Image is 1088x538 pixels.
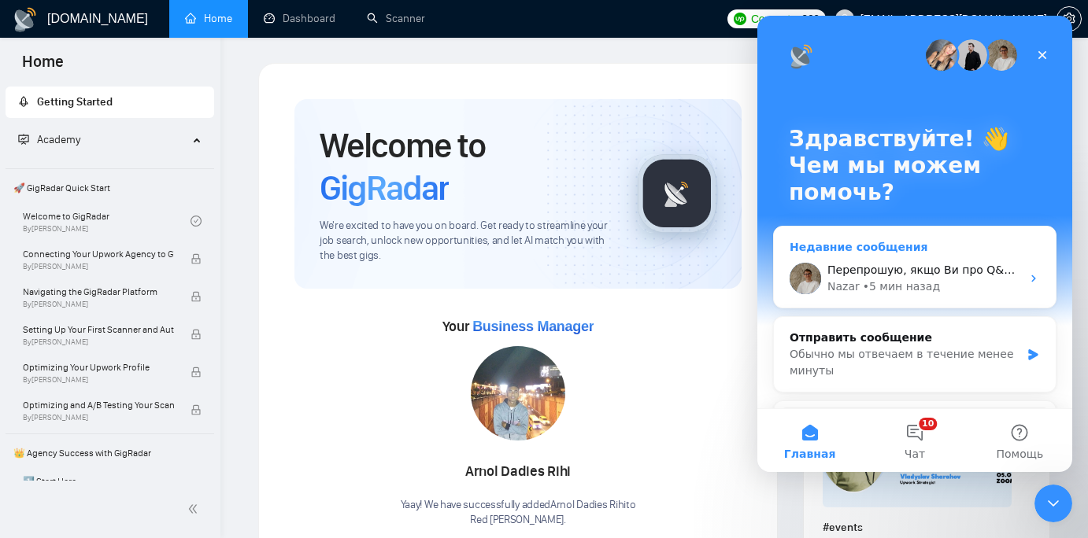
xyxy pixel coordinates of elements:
span: fund-projection-screen [18,134,29,145]
span: Главная [27,433,79,444]
span: By [PERSON_NAME] [23,413,174,422]
h1: Welcome to [320,124,612,209]
iframe: Intercom live chat [757,16,1072,472]
p: Red [PERSON_NAME] . [401,513,636,528]
img: logo [13,7,38,32]
span: Connects: [751,10,798,28]
iframe: To enrich screen reader interactions, please activate Accessibility in Grammarly extension settings [1034,485,1072,522]
span: 👑 Agency Success with GigRadar [7,437,213,469]
a: homeHome [185,12,232,25]
div: Arnol Dadies Rihi [401,459,636,485]
button: Чат [105,393,209,456]
span: We're excited to have you on board. Get ready to streamline your job search, unlock new opportuni... [320,219,612,263]
span: rocket [18,96,29,107]
span: By [PERSON_NAME] [23,337,174,347]
div: Nazar [70,263,102,279]
div: Обычно мы отвечаем в течение менее минуты [32,330,263,363]
span: double-left [187,501,203,517]
span: Home [9,50,76,83]
div: Отправить сообщение [32,314,263,330]
span: lock [191,404,202,415]
div: Yaay! We have successfully added Arnol Dadies Rihi to [401,498,636,528]
span: lock [191,291,202,302]
button: setting [1057,6,1082,31]
a: searchScanner [367,12,425,25]
span: 260 [801,10,819,28]
img: gigradar-logo.png [638,154,716,233]
span: Optimizing Your Upwork Profile [23,359,174,375]
span: Перепрошую, якщо Ви про Q&A сесію, то запис вище надіслала [PERSON_NAME]. Чи Ви маєте на увазі що... [70,248,734,260]
span: Чат [147,433,168,444]
div: Отправить сообщениеОбычно мы отвечаем в течение менее минуты [16,300,299,377]
span: Academy [18,133,80,146]
h1: # events [823,519,1031,536]
div: Закрыть [271,25,299,53]
span: Your [442,318,594,335]
span: Optimizing and A/B Testing Your Scanner for Better Results [23,397,174,413]
div: • 5 мин назад [105,263,183,279]
li: Getting Started [6,87,214,118]
img: upwork-logo.png [734,13,746,25]
span: GigRadar [320,167,449,209]
img: 1700147841633-IMG-20231106-WA0051.jpg [471,346,565,440]
span: lock [191,253,202,264]
span: Getting Started [37,95,113,109]
span: By [PERSON_NAME] [23,375,174,385]
span: setting [1057,13,1081,25]
span: 🚀 GigRadar Quick Start [7,172,213,204]
a: 1️⃣ Start Here [23,469,191,503]
span: Business Manager [472,319,594,334]
span: check-circle [191,216,202,227]
span: Setting Up Your First Scanner and Auto-Bidder [23,322,174,337]
a: setting [1057,13,1082,25]
a: Welcome to GigRadarBy[PERSON_NAME] [23,204,191,238]
span: By [PERSON_NAME] [23,300,174,309]
span: Connecting Your Upwork Agency to GigRadar [23,246,174,262]
span: By [PERSON_NAME] [23,262,174,271]
span: lock [191,367,202,378]
button: Помощь [210,393,315,456]
span: Помощь [239,433,286,444]
span: Navigating the GigRadar Platform [23,284,174,300]
span: user [839,13,850,24]
span: lock [191,329,202,340]
a: dashboardDashboard [264,12,335,25]
span: Academy [37,133,80,146]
